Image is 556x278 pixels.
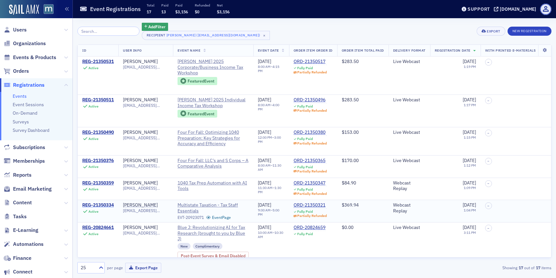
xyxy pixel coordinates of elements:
[258,185,272,190] time: 11:30 AM
[13,185,52,193] span: Email Marketing
[342,97,359,103] span: $283.50
[178,180,249,192] a: 1040 Tax Prep Automation with AI Tools
[206,215,231,220] a: EventPage
[297,165,313,169] div: Fully Paid
[4,268,33,275] a: Connect
[463,202,476,208] span: [DATE]
[464,135,476,140] time: 1:15 PM
[4,213,27,220] a: Tasks
[4,227,38,234] a: E-Learning
[82,59,114,65] div: REG-21350531
[258,158,271,163] span: [DATE]
[13,158,45,165] span: Memberships
[13,127,49,133] a: Survey Dashboard
[258,64,279,73] time: 4:15 PM
[4,199,32,206] a: Content
[166,32,260,38] div: [PERSON_NAME] ([EMAIL_ADDRESS][DOMAIN_NAME])
[342,224,353,230] span: $0.00
[297,214,327,218] div: Partially Refunded
[88,232,99,236] div: Active
[294,130,327,135] div: ORD-21350380
[294,202,327,208] a: ORD-21350321
[258,135,272,140] time: 12:00 PM
[82,130,114,135] a: REG-21350490
[88,187,99,191] div: Active
[258,224,271,230] span: [DATE]
[217,9,230,14] span: $3,156
[297,104,313,108] div: Fully Paid
[500,6,536,12] div: [DOMAIN_NAME]
[4,82,45,89] a: Registrations
[393,97,426,103] div: Live Webcast
[148,24,165,30] span: Add Filter
[258,64,271,69] time: 8:00 AM
[297,70,327,74] div: Partially Refunded
[88,104,99,108] div: Active
[258,103,271,107] time: 8:00 AM
[13,199,32,206] span: Content
[82,97,114,103] div: REG-21350511
[123,202,158,208] a: [PERSON_NAME]
[178,158,249,169] span: Four For Fall: LLC’s and S Corps – A Comparative Analysis
[297,137,313,141] div: Fully Paid
[123,180,158,186] a: [PERSON_NAME]
[123,163,168,168] span: [EMAIL_ADDRESS][DOMAIN_NAME]
[4,54,56,61] a: Events & Products
[477,27,505,36] button: Export
[393,59,426,65] div: Live Webcast
[123,65,168,69] span: [EMAIL_ADDRESS][DOMAIN_NAME]
[463,180,476,186] span: [DATE]
[4,40,46,47] a: Organizations
[258,208,279,217] time: 5:00 PM
[13,241,44,248] span: Automations
[13,68,29,75] span: Orders
[393,130,426,135] div: Live Webcast
[297,141,327,145] div: Partially Refunded
[258,230,283,239] time: 10:30 AM
[195,9,199,14] span: $0
[81,264,95,271] div: 25
[4,171,32,179] a: Reports
[13,82,45,89] span: Registrations
[463,58,476,64] span: [DATE]
[258,135,285,144] div: –
[44,4,54,14] img: SailAMX
[217,3,230,7] p: Net
[123,59,158,65] a: [PERSON_NAME]
[123,225,158,231] a: [PERSON_NAME]
[508,27,551,36] button: New Registration
[294,225,325,231] div: ORD-20824659
[82,180,114,186] a: REG-21350359
[88,209,99,214] div: Active
[82,158,114,164] a: REG-21350376
[294,97,327,103] a: ORD-21350496
[178,252,249,259] div: Post-Event Survey
[178,243,191,249] div: New
[88,165,99,169] div: Active
[487,182,489,185] span: –
[487,99,489,103] span: –
[178,48,200,53] span: Event Name
[258,163,285,172] div: –
[178,97,249,108] span: Don Farmer’s 2025 Individual Income Tax Workshop
[123,158,158,164] a: [PERSON_NAME]
[342,48,384,53] span: Order Item Total Paid
[147,3,154,7] p: Total
[297,192,327,196] div: Partially Refunded
[13,213,27,220] span: Tasks
[297,169,327,173] div: Partially Refunded
[297,66,313,70] div: Fully Paid
[297,187,313,192] div: Fully Paid
[82,202,114,208] a: REG-21350334
[4,26,27,33] a: Users
[142,23,168,31] button: AddFilter
[178,59,249,76] a: [PERSON_NAME] 2025 Corporate/Business Income Tax Workshop
[342,129,359,135] span: $153.00
[147,33,165,37] div: Recipient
